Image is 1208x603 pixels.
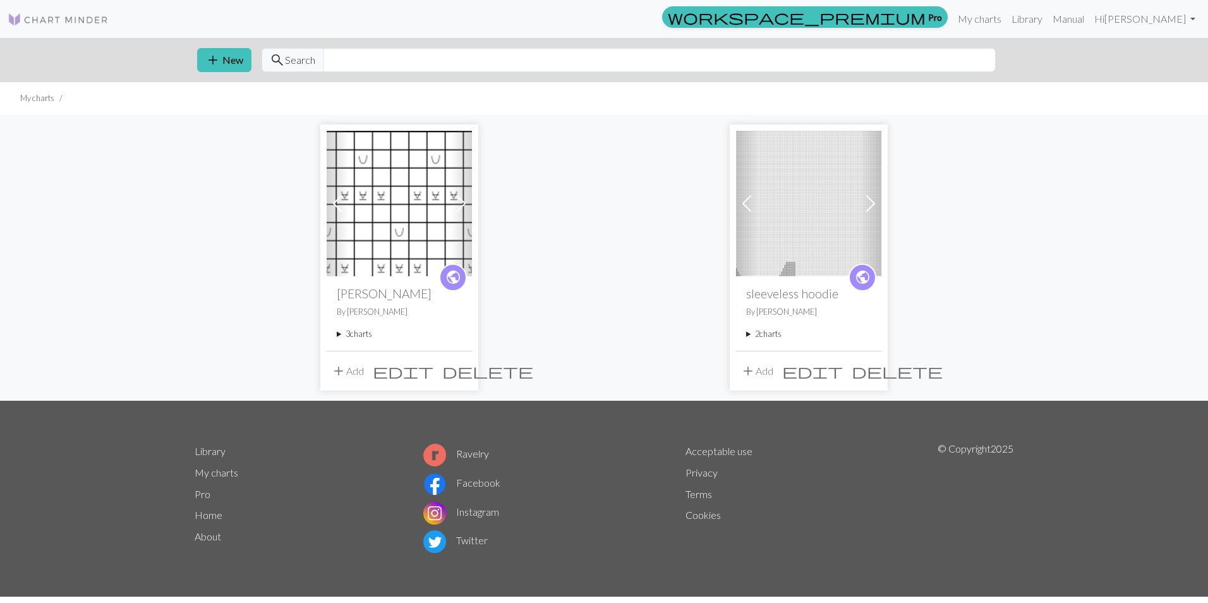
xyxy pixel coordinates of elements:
span: delete [442,362,533,380]
a: Instagram [423,506,499,518]
a: Terms [686,488,712,500]
i: public [445,265,461,290]
a: Cookies [686,509,721,521]
button: Delete [438,359,538,383]
a: Library [195,445,226,457]
img: sleeveless hoodie [736,131,881,276]
span: public [855,267,871,287]
a: Hi[PERSON_NAME] [1089,6,1200,32]
span: add [331,362,346,380]
span: add [205,51,220,69]
p: By [PERSON_NAME] [337,306,462,318]
span: public [445,267,461,287]
button: Add [736,359,778,383]
img: Part 1 [327,131,472,276]
a: public [439,264,467,291]
a: Part 1 [327,196,472,208]
a: Pro [195,488,210,500]
a: Privacy [686,466,718,478]
a: Ravelry [423,448,489,460]
a: public [849,264,876,291]
a: About [195,530,221,542]
i: Edit [373,363,433,379]
p: By [PERSON_NAME] [746,306,871,318]
summary: 2charts [746,328,871,340]
a: Twitter [423,534,488,546]
button: New [197,48,251,72]
i: public [855,265,871,290]
img: Facebook logo [423,473,446,496]
li: My charts [20,92,54,104]
img: Twitter logo [423,530,446,553]
a: My charts [953,6,1006,32]
a: My charts [195,466,238,478]
img: Ravelry logo [423,444,446,466]
a: Manual [1048,6,1089,32]
span: add [740,362,756,380]
img: Instagram logo [423,502,446,525]
span: edit [373,362,433,380]
button: Edit [368,359,438,383]
button: Edit [778,359,847,383]
a: Home [195,509,222,521]
span: Search [285,52,315,68]
button: Add [327,359,368,383]
p: © Copyright 2025 [938,441,1013,556]
span: edit [782,362,843,380]
span: workspace_premium [668,8,926,26]
a: Acceptable use [686,445,752,457]
summary: 3charts [337,328,462,340]
span: search [270,51,285,69]
a: Library [1006,6,1048,32]
span: delete [852,362,943,380]
button: Delete [847,359,947,383]
h2: sleeveless hoodie [746,286,871,301]
img: Logo [8,12,109,27]
a: Facebook [423,477,500,489]
a: sleeveless hoodie [736,196,881,208]
i: Edit [782,363,843,379]
a: Pro [662,6,948,28]
h2: [PERSON_NAME] [337,286,462,301]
